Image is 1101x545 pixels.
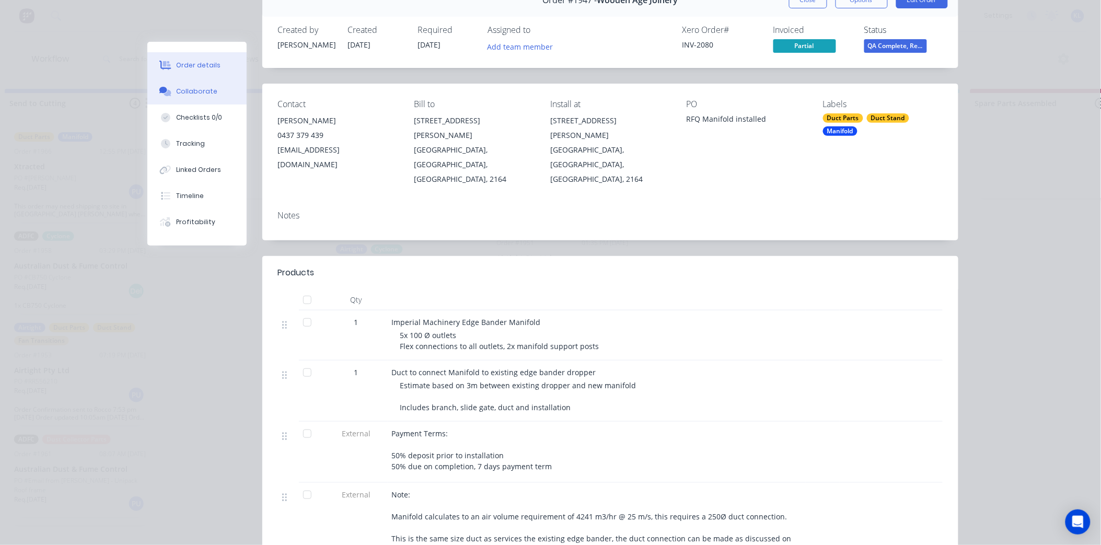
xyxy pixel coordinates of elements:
[329,428,384,439] span: External
[278,25,335,35] div: Created by
[823,113,863,123] div: Duct Parts
[278,39,335,50] div: [PERSON_NAME]
[147,52,247,78] button: Order details
[864,25,943,35] div: Status
[400,380,636,412] span: Estimate based on 3m between existing dropper and new manifold Includes branch, slide gate, duct ...
[482,39,559,53] button: Add team member
[488,25,593,35] div: Assigned to
[550,99,670,109] div: Install at
[278,128,398,143] div: 0437 379 439
[147,183,247,209] button: Timeline
[392,367,596,377] span: Duct to connect Manifold to existing edge bander dropper
[550,113,670,143] div: [STREET_ADDRESS][PERSON_NAME]
[1065,509,1091,535] div: Open Intercom Messenger
[687,113,806,128] div: RFQ Manifold installed
[823,126,857,136] div: Manifold
[278,113,398,128] div: [PERSON_NAME]
[392,317,541,327] span: Imperial Machinery Edge Bander Manifold
[278,143,398,172] div: [EMAIL_ADDRESS][DOMAIN_NAME]
[348,25,405,35] div: Created
[278,266,315,279] div: Products
[278,99,398,109] div: Contact
[354,367,358,378] span: 1
[867,113,909,123] div: Duct Stand
[864,39,927,52] span: QA Complete, Re...
[414,143,534,187] div: [GEOGRAPHIC_DATA], [GEOGRAPHIC_DATA], [GEOGRAPHIC_DATA], 2164
[414,99,534,109] div: Bill to
[147,157,247,183] button: Linked Orders
[329,489,384,500] span: External
[773,39,836,52] span: Partial
[823,99,943,109] div: Labels
[773,25,852,35] div: Invoiced
[176,217,215,227] div: Profitability
[354,317,358,328] span: 1
[414,113,534,187] div: [STREET_ADDRESS][PERSON_NAME][GEOGRAPHIC_DATA], [GEOGRAPHIC_DATA], [GEOGRAPHIC_DATA], 2164
[278,113,398,172] div: [PERSON_NAME]0437 379 439[EMAIL_ADDRESS][DOMAIN_NAME]
[176,87,217,96] div: Collaborate
[176,191,204,201] div: Timeline
[550,143,670,187] div: [GEOGRAPHIC_DATA], [GEOGRAPHIC_DATA], [GEOGRAPHIC_DATA], 2164
[348,40,371,50] span: [DATE]
[147,131,247,157] button: Tracking
[400,330,599,351] span: 5x 100 Ø outlets Flex connections to all outlets, 2x manifold support posts
[278,211,943,221] div: Notes
[325,289,388,310] div: Qty
[682,25,761,35] div: Xero Order #
[176,165,221,175] div: Linked Orders
[550,113,670,187] div: [STREET_ADDRESS][PERSON_NAME][GEOGRAPHIC_DATA], [GEOGRAPHIC_DATA], [GEOGRAPHIC_DATA], 2164
[414,113,534,143] div: [STREET_ADDRESS][PERSON_NAME]
[682,39,761,50] div: INV-2080
[147,209,247,235] button: Profitability
[176,61,221,70] div: Order details
[687,99,806,109] div: PO
[147,78,247,105] button: Collaborate
[176,139,205,148] div: Tracking
[392,428,552,471] span: Payment Terms: 50% deposit prior to installation 50% due on completion, 7 days payment term
[418,40,441,50] span: [DATE]
[488,39,559,53] button: Add team member
[176,113,222,122] div: Checklists 0/0
[418,25,476,35] div: Required
[147,105,247,131] button: Checklists 0/0
[864,39,927,55] button: QA Complete, Re...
